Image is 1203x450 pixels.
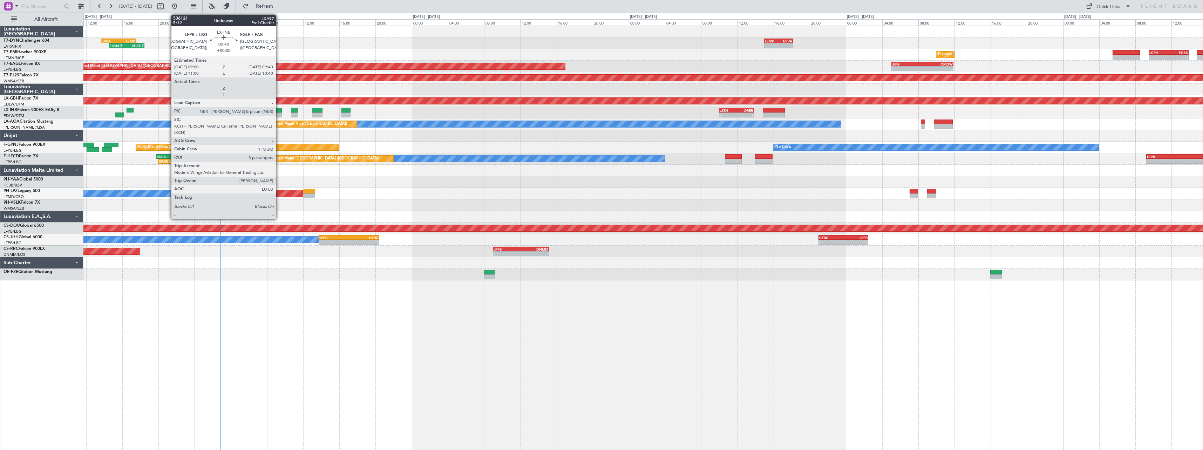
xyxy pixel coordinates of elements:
[4,67,22,72] a: LFPB/LBG
[918,19,954,26] div: 08:00
[4,62,40,66] a: T7-EAGLFalcon 8X
[843,236,868,240] div: LFPB
[201,159,244,163] div: -
[1099,19,1135,26] div: 04:00
[938,49,1005,60] div: Planned Maint [GEOGRAPHIC_DATA]
[4,200,21,205] span: 9H-VSLK
[70,61,185,71] div: Unplanned Maint [GEOGRAPHIC_DATA] ([GEOGRAPHIC_DATA])
[843,240,868,244] div: -
[250,4,279,9] span: Refresh
[4,39,49,43] a: T7-DYNChallenger 604
[4,206,24,211] a: WMSA/SZB
[701,19,737,26] div: 08:00
[1149,55,1169,59] div: -
[1169,55,1188,59] div: -
[1169,50,1188,55] div: EGSS
[4,120,54,124] a: LX-AOACitation Mustang
[4,148,22,153] a: LFPB/LBG
[4,229,22,234] a: LFPB/LBG
[8,14,76,25] button: All Aircraft
[720,108,736,112] div: LSZH
[494,247,521,251] div: LFPB
[557,19,593,26] div: 16:00
[4,200,40,205] a: 9H-VSLKFalcon 7X
[195,19,231,26] div: 00:00
[4,235,42,239] a: CS-JHHGlobal 6000
[4,50,46,54] a: T7-EMIHawker 900XP
[4,177,43,182] a: 9H-YAAGlobal 5000
[267,19,303,26] div: 08:00
[891,62,922,66] div: LFPB
[891,67,922,71] div: -
[196,14,223,20] div: [DATE] - [DATE]
[349,240,378,244] div: -
[4,102,24,107] a: EDLW/DTM
[1135,19,1171,26] div: 08:00
[319,240,349,244] div: -
[127,43,144,48] div: 18:29 Z
[4,50,17,54] span: T7-EMI
[4,108,17,112] span: LX-INB
[86,19,122,26] div: 12:00
[846,19,882,26] div: 00:00
[4,73,19,77] span: T7-PJ29
[1063,19,1099,26] div: 00:00
[1096,4,1120,11] div: Quick Links
[1149,50,1169,55] div: LCPH
[4,224,20,228] span: CS-DOU
[720,113,736,117] div: -
[4,224,44,228] a: CS-DOUGlobal 6500
[819,236,843,240] div: CYBG
[4,247,45,251] a: CS-RRCFalcon 900LX
[1027,19,1063,26] div: 20:00
[122,19,158,26] div: 16:00
[882,19,918,26] div: 04:00
[102,39,119,43] div: EVRA
[4,39,19,43] span: T7-DYN
[954,19,991,26] div: 12:00
[4,247,19,251] span: CS-RRC
[119,3,152,9] span: [DATE] - [DATE]
[18,17,74,22] span: All Aircraft
[738,19,774,26] div: 12:00
[339,19,375,26] div: 16:00
[847,14,874,20] div: [DATE] - [DATE]
[819,240,843,244] div: -
[4,96,19,101] span: LX-GBH
[4,79,24,84] a: WMSA/SZB
[158,19,195,26] div: 20:00
[810,19,846,26] div: 20:00
[4,120,20,124] span: LX-AOA
[4,177,19,182] span: 9H-YAA
[269,154,379,164] div: Planned Maint [GEOGRAPHIC_DATA] ([GEOGRAPHIC_DATA])
[85,14,112,20] div: [DATE] - [DATE]
[4,55,24,61] a: LFMN/NCE
[4,270,18,274] span: OE-FZE
[138,142,211,152] div: AOG Maint Paris ([GEOGRAPHIC_DATA])
[239,1,281,12] button: Refresh
[118,39,136,43] div: LEMD
[303,19,339,26] div: 12:00
[922,62,953,66] div: OMDW
[630,14,657,20] div: [DATE] - [DATE]
[521,252,548,256] div: -
[1147,155,1181,159] div: LFPB
[494,252,521,256] div: -
[375,19,412,26] div: 20:00
[4,143,19,147] span: F-GPNJ
[665,19,701,26] div: 04:00
[521,247,548,251] div: DNMM
[412,19,448,26] div: 00:00
[4,235,19,239] span: CS-JHH
[4,108,59,112] a: LX-INBFalcon 900EX EASy II
[4,159,22,165] a: LFPB/LBG
[4,143,45,147] a: F-GPNJFalcon 900EX
[922,67,953,71] div: -
[413,14,440,20] div: [DATE] - [DATE]
[1082,1,1134,12] button: Quick Links
[4,125,45,130] a: [PERSON_NAME]/QSA
[779,43,792,48] div: -
[775,142,791,152] div: No Crew
[991,19,1027,26] div: 16:00
[231,19,267,26] div: 04:00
